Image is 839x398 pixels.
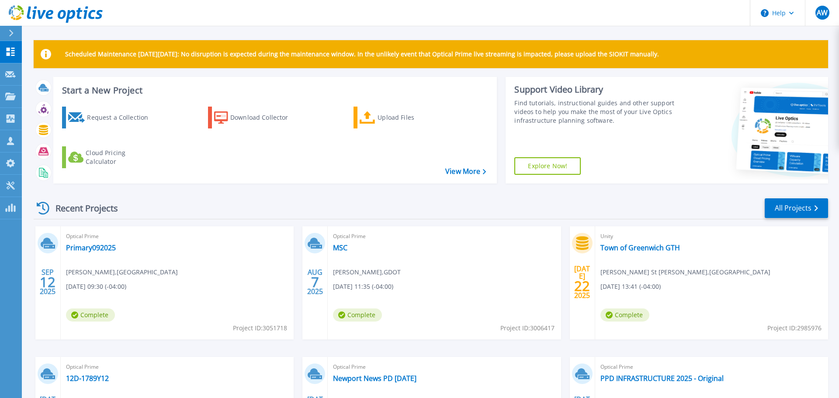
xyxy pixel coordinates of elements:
div: Recent Projects [34,197,130,219]
a: Explore Now! [514,157,581,175]
a: Newport News PD [DATE] [333,374,416,383]
span: [PERSON_NAME] St [PERSON_NAME] , [GEOGRAPHIC_DATA] [600,267,770,277]
div: Support Video Library [514,84,679,95]
a: Download Collector [208,107,305,128]
span: [DATE] 11:35 (-04:00) [333,282,393,291]
span: [PERSON_NAME] , GDOT [333,267,401,277]
span: Unity [600,232,823,241]
span: [PERSON_NAME] , [GEOGRAPHIC_DATA] [66,267,178,277]
span: Optical Prime [600,362,823,372]
a: Town of Greenwich GTH [600,243,680,252]
a: All Projects [765,198,828,218]
div: Request a Collection [87,109,157,126]
span: Complete [333,308,382,322]
p: Scheduled Maintenance [DATE][DATE]: No disruption is expected during the maintenance window. In t... [65,51,659,58]
span: [DATE] 13:41 (-04:00) [600,282,661,291]
a: View More [445,167,486,176]
div: SEP 2025 [39,266,56,298]
span: Optical Prime [333,362,555,372]
div: Cloud Pricing Calculator [86,149,156,166]
span: 7 [311,278,319,286]
div: [DATE] 2025 [574,266,590,298]
a: Request a Collection [62,107,159,128]
a: PPD INFRASTRUCTURE 2025 - Original [600,374,724,383]
span: 12 [40,278,55,286]
span: Complete [600,308,649,322]
div: Find tutorials, instructional guides and other support videos to help you make the most of your L... [514,99,679,125]
a: Upload Files [354,107,451,128]
a: MSC [333,243,347,252]
a: Cloud Pricing Calculator [62,146,159,168]
a: Primary092025 [66,243,116,252]
span: Complete [66,308,115,322]
div: Download Collector [230,109,300,126]
span: Optical Prime [66,362,288,372]
div: AUG 2025 [307,266,323,298]
span: Optical Prime [333,232,555,241]
span: Project ID: 3051718 [233,323,287,333]
span: Project ID: 3006417 [500,323,555,333]
span: AW [817,9,828,16]
span: 22 [574,282,590,290]
span: Optical Prime [66,232,288,241]
span: [DATE] 09:30 (-04:00) [66,282,126,291]
h3: Start a New Project [62,86,486,95]
span: Project ID: 2985976 [767,323,822,333]
div: Upload Files [378,109,447,126]
a: 12D-1789Y12 [66,374,109,383]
